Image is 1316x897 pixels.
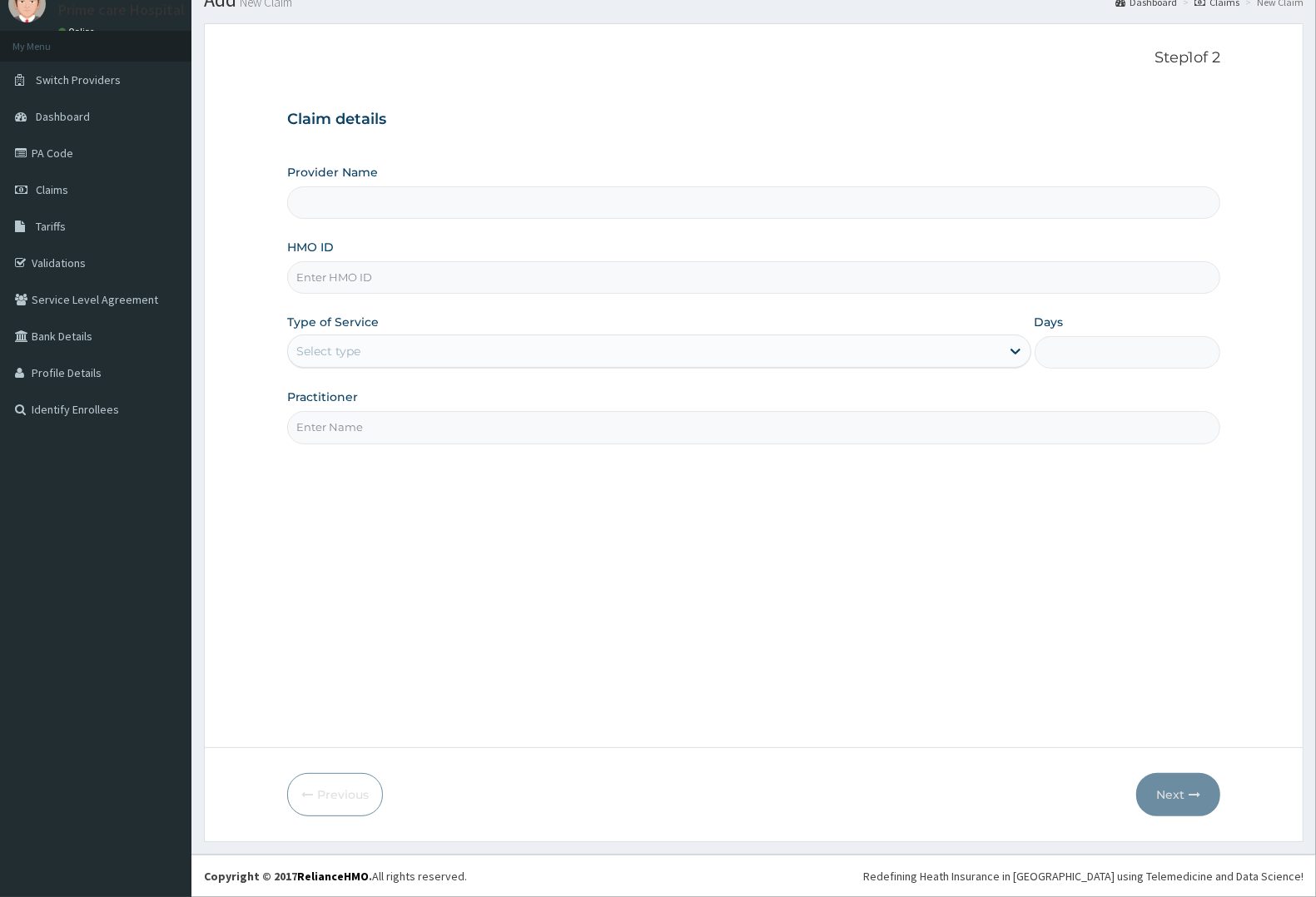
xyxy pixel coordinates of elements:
label: Provider Name [287,164,378,181]
button: Previous [287,773,383,816]
p: Step 1 of 2 [287,49,1220,67]
p: Prime care Hospital [58,2,185,17]
input: Enter HMO ID [287,261,1220,294]
strong: Copyright © 2017 . [204,869,372,884]
h3: Claim details [287,111,1220,129]
label: HMO ID [287,239,334,255]
div: Select type [296,343,360,359]
footer: All rights reserved. [191,855,1316,897]
label: Days [1035,314,1064,330]
button: Next [1136,773,1220,816]
span: Claims [36,182,68,197]
span: Dashboard [36,109,90,124]
div: Redefining Heath Insurance in [GEOGRAPHIC_DATA] using Telemedicine and Data Science! [863,868,1304,885]
a: RelianceHMO [297,869,369,884]
label: Type of Service [287,314,379,330]
span: Switch Providers [36,72,121,87]
label: Practitioner [287,389,358,405]
input: Enter Name [287,411,1220,444]
a: Online [58,26,98,37]
span: Tariffs [36,219,66,234]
